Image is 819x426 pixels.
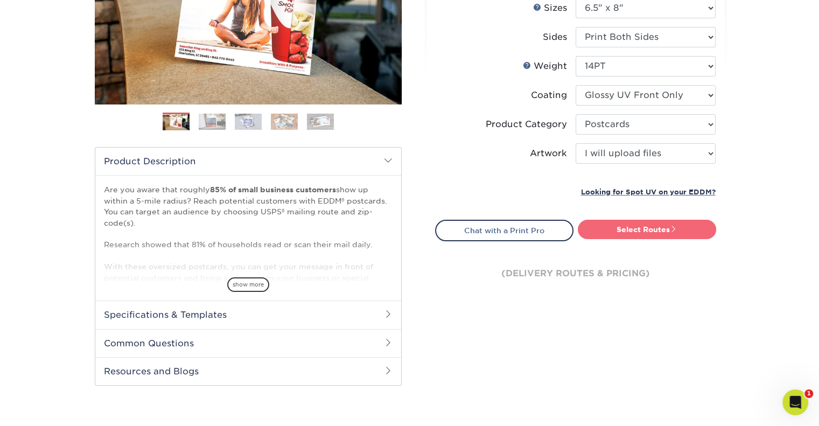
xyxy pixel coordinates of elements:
div: Sides [543,31,567,44]
div: Sizes [533,2,567,15]
div: Coating [531,89,567,102]
iframe: Google Customer Reviews [3,393,92,422]
img: EDDM 05 [307,114,334,130]
div: (delivery routes & pricing) [435,241,716,306]
iframe: Intercom live chat [782,389,808,415]
h2: Resources and Blogs [95,357,401,385]
a: Chat with a Print Pro [435,220,573,241]
h2: Specifications & Templates [95,301,401,329]
strong: 85% of small business customers [210,185,336,194]
div: Product Category [486,118,567,131]
img: EDDM 02 [199,114,226,130]
span: 1 [804,389,813,398]
a: Looking for Spot UV on your EDDM? [581,186,716,197]
a: Select Routes [578,220,716,239]
img: EDDM 04 [271,114,298,130]
img: EDDM 01 [163,113,190,131]
img: EDDM 03 [235,114,262,130]
div: Weight [523,60,567,73]
small: Looking for Spot UV on your EDDM? [581,188,716,196]
div: Artwork [530,147,567,160]
p: Are you aware that roughly show up within a 5-mile radius? Reach potential customers with EDDM® p... [104,184,393,382]
h2: Product Description [95,148,401,175]
h2: Common Questions [95,329,401,357]
span: show more [227,277,269,292]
